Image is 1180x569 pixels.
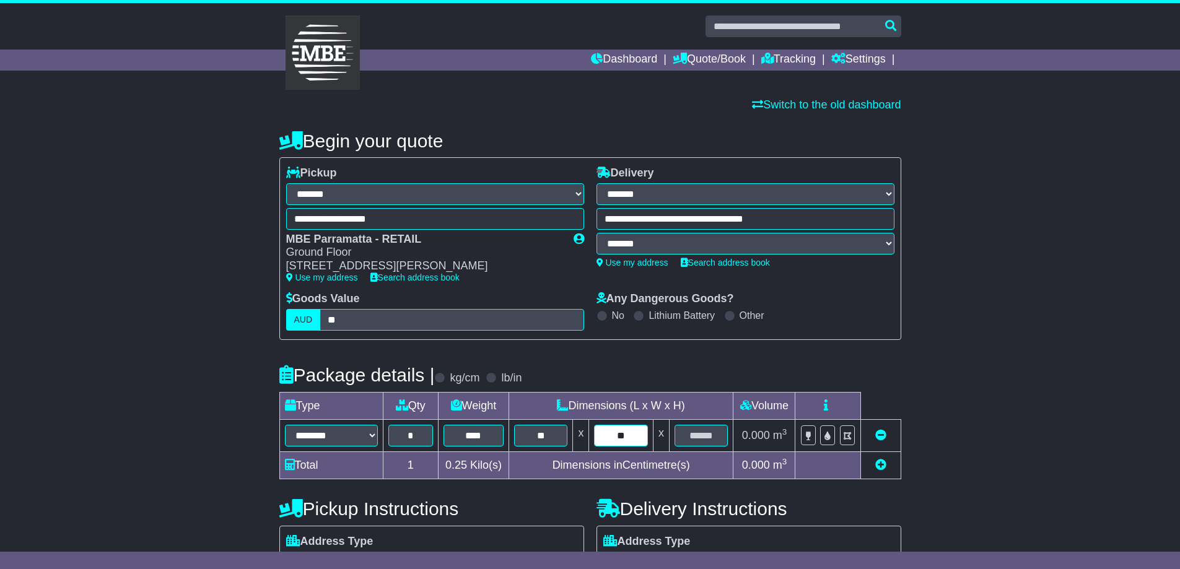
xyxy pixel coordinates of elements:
[286,535,374,549] label: Address Type
[733,392,795,419] td: Volume
[782,427,787,437] sup: 3
[649,310,715,321] label: Lithium Battery
[742,459,770,471] span: 0.000
[831,50,886,71] a: Settings
[782,457,787,466] sup: 3
[383,392,438,419] td: Qty
[597,498,901,519] h4: Delivery Instructions
[509,392,733,419] td: Dimensions (L x W x H)
[612,310,624,321] label: No
[286,246,561,259] div: Ground Floor
[286,233,561,246] div: MBE Parramatta - RETAIL
[573,419,589,451] td: x
[279,451,383,479] td: Total
[603,535,691,549] label: Address Type
[279,131,901,151] h4: Begin your quote
[597,167,654,180] label: Delivery
[438,451,509,479] td: Kilo(s)
[773,459,787,471] span: m
[773,429,787,441] span: m
[597,258,668,267] a: Use my address
[509,451,733,479] td: Dimensions in Centimetre(s)
[752,98,901,111] a: Switch to the old dashboard
[286,272,358,282] a: Use my address
[501,371,522,385] label: lb/in
[875,459,886,471] a: Add new item
[286,167,337,180] label: Pickup
[761,50,816,71] a: Tracking
[681,258,770,267] a: Search address book
[742,429,770,441] span: 0.000
[279,365,435,385] h4: Package details |
[279,498,584,519] h4: Pickup Instructions
[445,459,467,471] span: 0.25
[279,392,383,419] td: Type
[875,429,886,441] a: Remove this item
[653,419,669,451] td: x
[383,451,438,479] td: 1
[286,292,360,306] label: Goods Value
[591,50,657,71] a: Dashboard
[286,259,561,273] div: [STREET_ADDRESS][PERSON_NAME]
[673,50,746,71] a: Quote/Book
[450,371,479,385] label: kg/cm
[597,292,734,306] label: Any Dangerous Goods?
[370,272,460,282] a: Search address book
[438,392,509,419] td: Weight
[740,310,764,321] label: Other
[286,309,321,331] label: AUD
